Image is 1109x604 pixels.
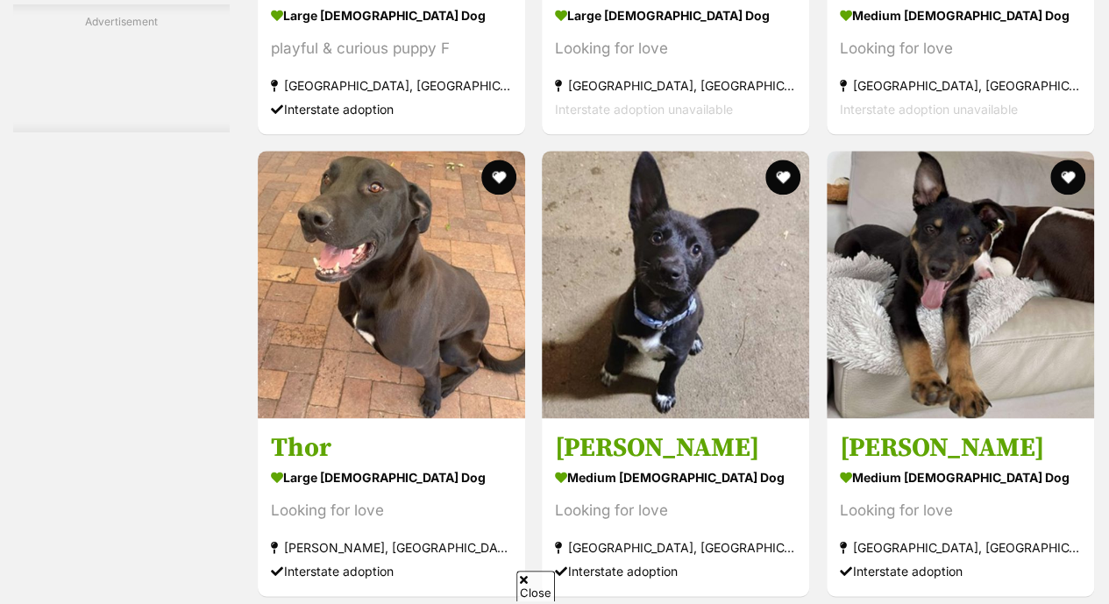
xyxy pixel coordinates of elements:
span: Close [516,571,555,601]
div: Looking for love [271,498,512,522]
a: [PERSON_NAME] medium [DEMOGRAPHIC_DATA] Dog Looking for love [GEOGRAPHIC_DATA], [GEOGRAPHIC_DATA]... [542,417,809,595]
h3: [PERSON_NAME] [840,430,1081,464]
strong: [GEOGRAPHIC_DATA], [GEOGRAPHIC_DATA] [271,74,512,97]
img: Frank - Australian Kelpie Dog [542,151,809,418]
span: Interstate adoption unavailable [840,102,1018,117]
button: favourite [1050,160,1085,195]
button: favourite [766,160,801,195]
strong: large [DEMOGRAPHIC_DATA] Dog [555,3,796,28]
button: favourite [481,160,516,195]
strong: [GEOGRAPHIC_DATA], [GEOGRAPHIC_DATA] [840,74,1081,97]
a: Thor large [DEMOGRAPHIC_DATA] Dog Looking for love [PERSON_NAME], [GEOGRAPHIC_DATA] Interstate ad... [258,417,525,595]
div: Interstate adoption [555,558,796,582]
strong: medium [DEMOGRAPHIC_DATA] Dog [840,464,1081,489]
div: Looking for love [840,37,1081,60]
h3: Thor [271,430,512,464]
div: Looking for love [555,37,796,60]
a: [PERSON_NAME] medium [DEMOGRAPHIC_DATA] Dog Looking for love [GEOGRAPHIC_DATA], [GEOGRAPHIC_DATA]... [827,417,1094,595]
img: Hank - Australian Kelpie Dog [827,151,1094,418]
span: Interstate adoption unavailable [555,102,733,117]
strong: [GEOGRAPHIC_DATA], [GEOGRAPHIC_DATA] [840,535,1081,558]
h3: [PERSON_NAME] [555,430,796,464]
strong: large [DEMOGRAPHIC_DATA] Dog [271,464,512,489]
div: Interstate adoption [840,558,1081,582]
strong: medium [DEMOGRAPHIC_DATA] Dog [555,464,796,489]
strong: [PERSON_NAME], [GEOGRAPHIC_DATA] [271,535,512,558]
div: Interstate adoption [271,97,512,121]
strong: [GEOGRAPHIC_DATA], [GEOGRAPHIC_DATA] [555,535,796,558]
div: Looking for love [840,498,1081,522]
strong: [GEOGRAPHIC_DATA], [GEOGRAPHIC_DATA] [555,74,796,97]
div: playful & curious puppy F [271,37,512,60]
div: Interstate adoption [271,558,512,582]
strong: medium [DEMOGRAPHIC_DATA] Dog [840,3,1081,28]
strong: large [DEMOGRAPHIC_DATA] Dog [271,3,512,28]
img: Thor - Great Dane Dog [258,151,525,418]
div: Advertisement [13,4,230,132]
div: Looking for love [555,498,796,522]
